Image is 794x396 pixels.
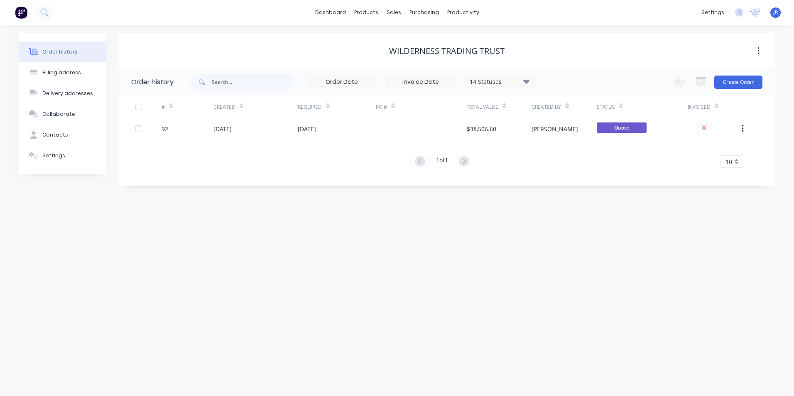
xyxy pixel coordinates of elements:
div: Status [597,95,688,118]
div: Created [213,103,235,111]
div: Order history [42,48,78,56]
div: PO # [376,103,387,111]
button: Collaborate [19,104,106,125]
div: settings [697,6,728,19]
div: 92 [162,125,168,133]
div: # [162,95,213,118]
button: Order history [19,42,106,62]
button: Billing address [19,62,106,83]
div: 1 of 1 [436,156,448,168]
a: dashboard [311,6,350,19]
div: PO # [376,95,467,118]
div: Wilderness Trading Trust [389,46,505,56]
input: Search... [212,74,294,90]
div: Status [597,103,615,111]
div: [DATE] [298,125,316,133]
div: [PERSON_NAME] [532,125,578,133]
div: # [162,103,165,111]
div: Total Value [467,95,532,118]
div: Invoiced [688,95,740,118]
span: JR [773,9,778,16]
button: Create Order [714,76,762,89]
div: Created [213,95,298,118]
div: productivity [443,6,483,19]
div: Collaborate [42,110,75,118]
div: Billing address [42,69,81,76]
div: Contacts [42,131,68,139]
div: Delivery addresses [42,90,93,97]
button: Settings [19,145,106,166]
input: Invoice Date [386,76,456,88]
button: Contacts [19,125,106,145]
button: Delivery addresses [19,83,106,104]
span: Quote [597,122,647,133]
div: Created By [532,95,596,118]
div: sales [382,6,405,19]
div: $38,506.60 [467,125,496,133]
div: Total Value [467,103,498,111]
div: Settings [42,152,65,159]
div: Created By [532,103,561,111]
div: Invoiced [688,103,711,111]
div: Required [298,95,376,118]
div: purchasing [405,6,443,19]
div: 14 Statuses [465,77,534,86]
div: [DATE] [213,125,232,133]
input: Order Date [307,76,377,88]
div: Order history [131,77,174,87]
span: 10 [725,157,732,166]
div: Required [298,103,322,111]
img: Factory [15,6,27,19]
div: products [350,6,382,19]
